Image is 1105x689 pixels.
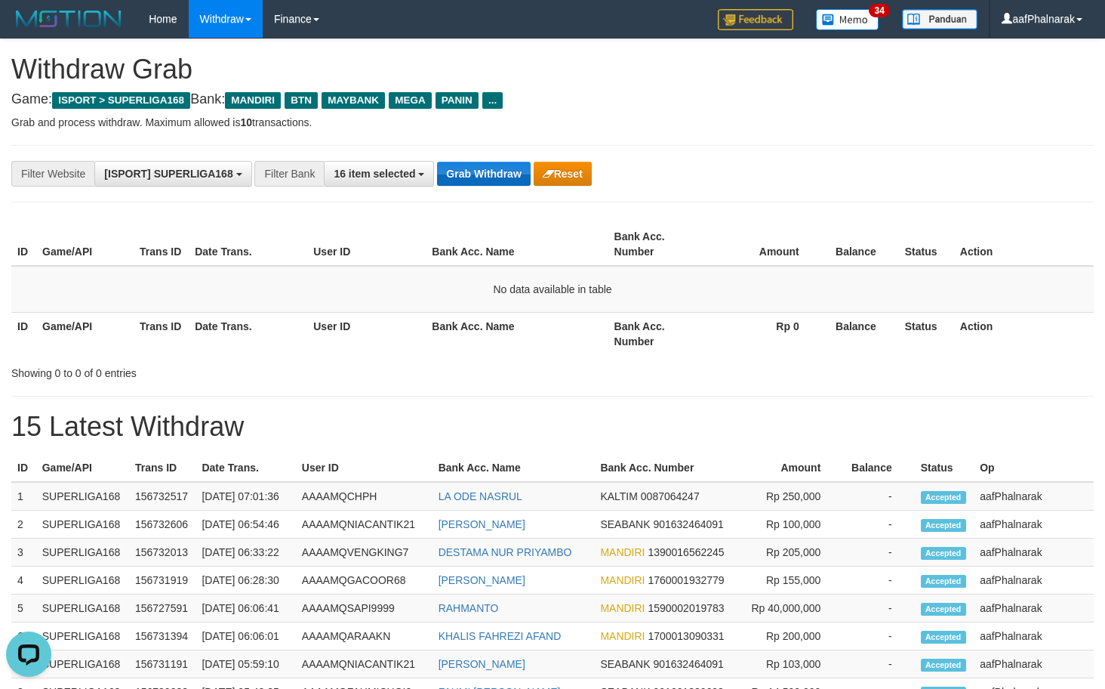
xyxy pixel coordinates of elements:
[608,223,706,266] th: Bank Acc. Number
[954,223,1094,266] th: Action
[254,161,324,187] div: Filter Bank
[195,567,295,595] td: [DATE] 06:28:30
[11,623,36,650] td: 6
[600,546,645,558] span: MANDIRI
[36,539,129,567] td: SUPERLIGA168
[296,539,432,567] td: AAAAMQVENGKING7
[322,92,385,109] span: MAYBANK
[739,623,843,650] td: Rp 200,000
[739,595,843,623] td: Rp 40,000,000
[648,574,724,586] span: Copy 1760001932779 to clipboard
[843,650,914,678] td: -
[296,511,432,539] td: AAAAMQNIACANTIK21
[36,623,129,650] td: SUPERLIGA168
[11,8,126,30] img: MOTION_logo.png
[36,312,134,355] th: Game/API
[974,623,1094,650] td: aafPhalnarak
[974,539,1094,567] td: aafPhalnarak
[974,595,1094,623] td: aafPhalnarak
[104,168,232,180] span: [ISPORT] SUPERLIGA168
[36,650,129,678] td: SUPERLIGA168
[648,546,724,558] span: Copy 1390016562245 to clipboard
[36,482,129,511] td: SUPERLIGA168
[426,312,608,355] th: Bank Acc. Name
[600,630,645,642] span: MANDIRI
[296,595,432,623] td: AAAAMQSAPI9999
[974,567,1094,595] td: aafPhalnarak
[600,518,650,530] span: SEABANK
[739,650,843,678] td: Rp 103,000
[436,92,479,109] span: PANIN
[974,454,1094,482] th: Op
[653,658,723,670] span: Copy 901632464091 to clipboard
[600,574,645,586] span: MANDIRI
[653,518,723,530] span: Copy 901632464091 to clipboard
[899,312,954,355] th: Status
[439,574,525,586] a: [PERSON_NAME]
[36,567,129,595] td: SUPERLIGA168
[843,567,914,595] td: -
[52,92,190,109] span: ISPORT > SUPERLIGA168
[921,547,966,560] span: Accepted
[11,92,1094,107] h4: Game: Bank:
[718,9,793,30] img: Feedback.jpg
[324,161,434,187] button: 16 item selected
[11,539,36,567] td: 3
[36,454,129,482] th: Game/API
[285,92,318,109] span: BTN
[195,539,295,567] td: [DATE] 06:33:22
[129,482,195,511] td: 156732517
[134,223,189,266] th: Trans ID
[439,602,499,614] a: RAHMANTO
[296,482,432,511] td: AAAAMQCHPH
[36,511,129,539] td: SUPERLIGA168
[921,491,966,504] span: Accepted
[739,511,843,539] td: Rp 100,000
[296,623,432,650] td: AAAAMQARAAKN
[899,223,954,266] th: Status
[334,168,415,180] span: 16 item selected
[307,312,426,355] th: User ID
[11,223,36,266] th: ID
[921,519,966,532] span: Accepted
[921,659,966,672] span: Accepted
[195,511,295,539] td: [DATE] 06:54:46
[902,9,977,29] img: panduan.png
[648,630,724,642] span: Copy 1700013090331 to clipboard
[482,92,503,109] span: ...
[11,312,36,355] th: ID
[195,650,295,678] td: [DATE] 05:59:10
[439,546,572,558] a: DESTAMA NUR PRIYAMBO
[11,115,1094,130] p: Grab and process withdraw. Maximum allowed is transactions.
[11,412,1094,442] h1: 15 Latest Withdraw
[822,223,899,266] th: Balance
[94,161,251,187] button: [ISPORT] SUPERLIGA168
[706,312,822,355] th: Rp 0
[189,312,307,355] th: Date Trans.
[189,223,307,266] th: Date Trans.
[11,360,449,381] div: Showing 0 to 0 of 0 entries
[843,454,914,482] th: Balance
[134,312,189,355] th: Trans ID
[641,490,700,502] span: Copy 0087064247 to clipboard
[6,6,51,51] button: Open LiveChat chat widget
[822,312,899,355] th: Balance
[296,567,432,595] td: AAAAMQGACOOR68
[195,454,295,482] th: Date Trans.
[974,511,1094,539] td: aafPhalnarak
[921,631,966,644] span: Accepted
[129,454,195,482] th: Trans ID
[36,223,134,266] th: Game/API
[739,567,843,595] td: Rp 155,000
[11,54,1094,85] h1: Withdraw Grab
[594,454,739,482] th: Bank Acc. Number
[439,658,525,670] a: [PERSON_NAME]
[921,575,966,588] span: Accepted
[439,518,525,530] a: [PERSON_NAME]
[739,482,843,511] td: Rp 250,000
[816,9,879,30] img: Button%20Memo.svg
[739,454,843,482] th: Amount
[11,266,1094,313] td: No data available in table
[195,595,295,623] td: [DATE] 06:06:41
[954,312,1094,355] th: Action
